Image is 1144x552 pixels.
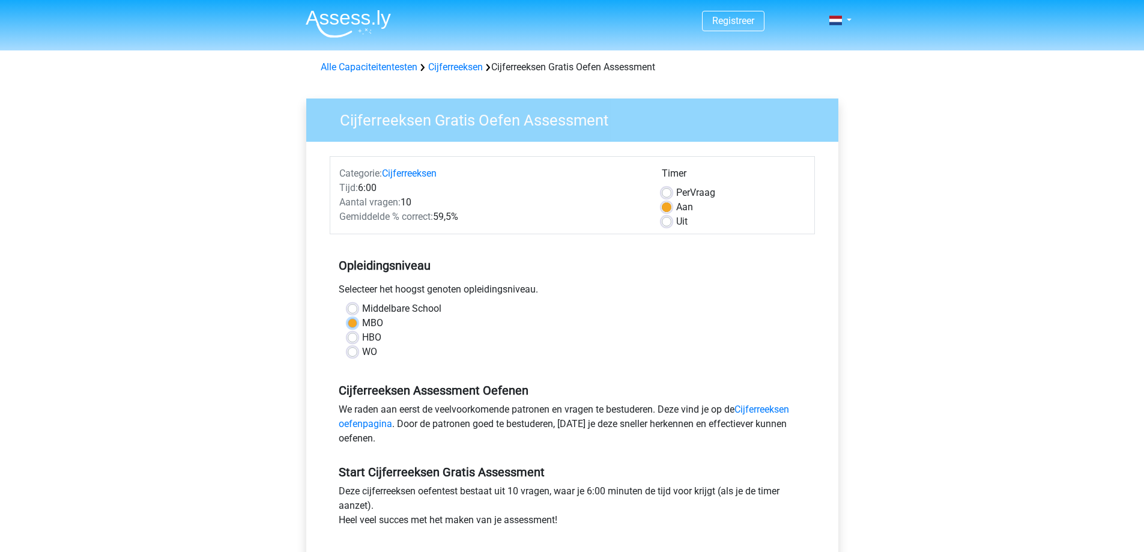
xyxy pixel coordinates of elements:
a: Alle Capaciteitentesten [321,61,417,73]
div: Cijferreeksen Gratis Oefen Assessment [316,60,829,74]
span: Per [676,187,690,198]
label: Vraag [676,186,715,200]
img: Assessly [306,10,391,38]
span: Categorie: [339,168,382,179]
div: 59,5% [330,210,653,224]
label: Uit [676,214,688,229]
div: Timer [662,166,805,186]
span: Gemiddelde % correct: [339,211,433,222]
a: Registreer [712,15,754,26]
div: Selecteer het hoogst genoten opleidingsniveau. [330,282,815,302]
a: Cijferreeksen [428,61,483,73]
a: Cijferreeksen [382,168,437,179]
span: Tijd: [339,182,358,193]
label: WO [362,345,377,359]
label: HBO [362,330,381,345]
label: Middelbare School [362,302,441,316]
span: Aantal vragen: [339,196,401,208]
div: 6:00 [330,181,653,195]
div: We raden aan eerst de veelvoorkomende patronen en vragen te bestuderen. Deze vind je op de . Door... [330,402,815,450]
div: Deze cijferreeksen oefentest bestaat uit 10 vragen, waar je 6:00 minuten de tijd voor krijgt (als... [330,484,815,532]
label: Aan [676,200,693,214]
label: MBO [362,316,383,330]
h5: Cijferreeksen Assessment Oefenen [339,383,806,398]
h5: Opleidingsniveau [339,253,806,278]
div: 10 [330,195,653,210]
h5: Start Cijferreeksen Gratis Assessment [339,465,806,479]
h3: Cijferreeksen Gratis Oefen Assessment [325,106,829,130]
